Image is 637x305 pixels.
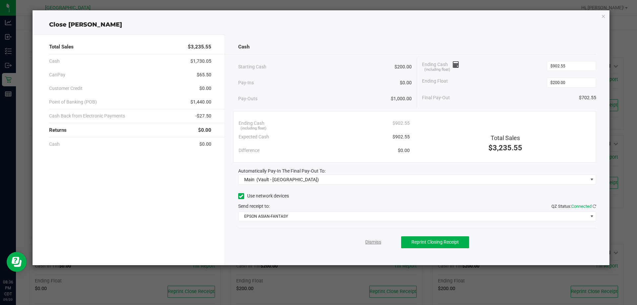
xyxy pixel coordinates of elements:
[256,177,319,182] span: (Vault - [GEOGRAPHIC_DATA])
[238,168,325,174] span: Automatically Pay-In The Final Pay-Out To:
[551,204,596,209] span: QZ Status:
[424,67,450,73] span: (including float)
[392,120,410,127] span: $902.55
[239,133,269,140] span: Expected Cash
[488,144,522,152] span: $3,235.55
[398,147,410,154] span: $0.00
[571,204,592,209] span: Connected
[411,239,459,245] span: Reprint Closing Receipt
[401,236,469,248] button: Reprint Closing Receipt
[49,71,65,78] span: CanPay
[391,95,412,102] span: $1,000.00
[49,58,60,65] span: Cash
[190,58,211,65] span: $1,730.05
[49,85,83,92] span: Customer Credit
[49,141,60,148] span: Cash
[422,61,459,71] span: Ending Cash
[400,79,412,86] span: $0.00
[49,113,125,119] span: Cash Back from Electronic Payments
[190,99,211,106] span: $1,440.00
[238,43,249,51] span: Cash
[197,71,211,78] span: $65.50
[241,126,266,131] span: (including float)
[491,134,520,141] span: Total Sales
[33,20,610,29] div: Close [PERSON_NAME]
[392,133,410,140] span: $902.55
[238,95,257,102] span: Pay-Outs
[238,79,254,86] span: Pay-Ins
[188,43,211,51] span: $3,235.55
[238,63,266,70] span: Starting Cash
[244,177,254,182] span: Main
[238,203,270,209] span: Send receipt to:
[199,85,211,92] span: $0.00
[365,239,381,246] a: Dismiss
[579,94,596,101] span: $702.55
[238,192,289,199] label: Use network devices
[195,113,211,119] span: -$27.50
[239,120,264,127] span: Ending Cash
[49,43,74,51] span: Total Sales
[239,147,259,154] span: Difference
[49,123,211,137] div: Returns
[49,99,97,106] span: Point of Banking (POB)
[198,126,211,134] span: $0.00
[394,63,412,70] span: $200.00
[422,94,450,101] span: Final Pay-Out
[422,78,448,88] span: Ending Float
[239,212,588,221] span: EPSON ASIAN-FANTASY
[199,141,211,148] span: $0.00
[7,252,27,272] iframe: Resource center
